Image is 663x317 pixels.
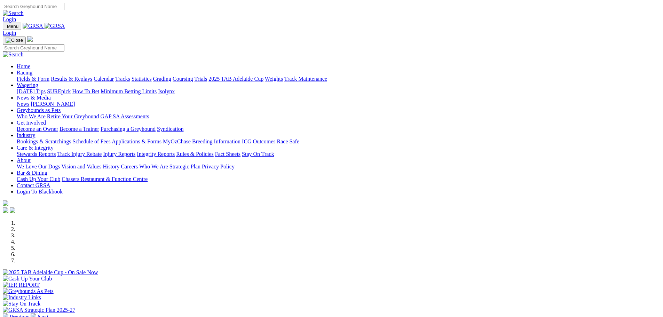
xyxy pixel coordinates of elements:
img: Greyhounds As Pets [3,288,54,294]
a: Become a Trainer [60,126,99,132]
a: Cash Up Your Club [17,176,60,182]
a: About [17,157,31,163]
img: GRSA Strategic Plan 2025-27 [3,307,75,313]
a: Retire Your Greyhound [47,113,99,119]
a: Bookings & Scratchings [17,138,71,144]
div: About [17,164,660,170]
a: Who We Are [17,113,46,119]
a: Login [3,30,16,36]
a: Home [17,63,30,69]
a: Track Injury Rebate [57,151,102,157]
input: Search [3,44,64,51]
a: Rules & Policies [176,151,214,157]
a: Tracks [115,76,130,82]
a: Weights [265,76,283,82]
a: Care & Integrity [17,145,54,151]
a: Fact Sheets [215,151,240,157]
img: Search [3,10,24,16]
a: Get Involved [17,120,46,126]
a: Coursing [173,76,193,82]
a: [PERSON_NAME] [31,101,75,107]
a: Integrity Reports [137,151,175,157]
div: News & Media [17,101,660,107]
a: MyOzChase [163,138,191,144]
a: Racing [17,70,32,76]
span: Menu [7,24,18,29]
img: logo-grsa-white.png [3,200,8,206]
img: IER REPORT [3,282,40,288]
a: Calendar [94,76,114,82]
a: Vision and Values [61,164,101,169]
a: Breeding Information [192,138,240,144]
a: Syndication [157,126,183,132]
img: Industry Links [3,294,41,301]
a: Purchasing a Greyhound [101,126,156,132]
a: Stay On Track [242,151,274,157]
a: How To Bet [72,88,100,94]
div: Care & Integrity [17,151,660,157]
button: Toggle navigation [3,37,26,44]
a: Chasers Restaurant & Function Centre [62,176,148,182]
a: History [103,164,119,169]
a: Minimum Betting Limits [101,88,157,94]
a: Track Maintenance [284,76,327,82]
a: Become an Owner [17,126,58,132]
a: Grading [153,76,171,82]
a: Bar & Dining [17,170,47,176]
div: Wagering [17,88,660,95]
a: Login To Blackbook [17,189,63,195]
a: Injury Reports [103,151,135,157]
a: Race Safe [277,138,299,144]
a: Trials [194,76,207,82]
a: Careers [121,164,138,169]
img: 2025 TAB Adelaide Cup - On Sale Now [3,269,98,276]
img: Stay On Track [3,301,40,307]
a: GAP SA Assessments [101,113,149,119]
a: Login [3,16,16,22]
a: Wagering [17,82,38,88]
a: 2025 TAB Adelaide Cup [208,76,263,82]
img: GRSA [45,23,65,29]
div: Bar & Dining [17,176,660,182]
button: Toggle navigation [3,23,21,30]
a: SUREpick [47,88,71,94]
a: Results & Replays [51,76,92,82]
a: Strategic Plan [169,164,200,169]
a: Who We Are [139,164,168,169]
a: Contact GRSA [17,182,50,188]
img: twitter.svg [10,207,15,213]
a: We Love Our Dogs [17,164,60,169]
a: Schedule of Fees [72,138,110,144]
img: logo-grsa-white.png [27,36,33,42]
img: Cash Up Your Club [3,276,52,282]
input: Search [3,3,64,10]
a: Privacy Policy [202,164,235,169]
a: Industry [17,132,35,138]
a: ICG Outcomes [242,138,275,144]
a: Fields & Form [17,76,49,82]
img: facebook.svg [3,207,8,213]
img: GRSA [23,23,43,29]
a: Isolynx [158,88,175,94]
div: Racing [17,76,660,82]
a: Applications & Forms [112,138,161,144]
a: News & Media [17,95,51,101]
a: Stewards Reports [17,151,56,157]
img: Close [6,38,23,43]
img: Search [3,51,24,58]
a: Statistics [132,76,152,82]
div: Get Involved [17,126,660,132]
div: Industry [17,138,660,145]
a: [DATE] Tips [17,88,46,94]
a: Greyhounds as Pets [17,107,61,113]
a: News [17,101,29,107]
div: Greyhounds as Pets [17,113,660,120]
